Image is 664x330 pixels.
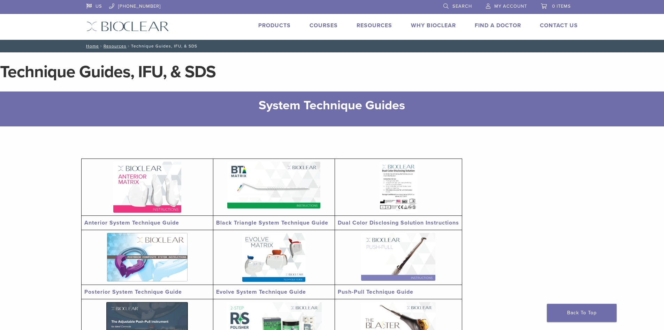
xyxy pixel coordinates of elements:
img: Bioclear [86,21,169,31]
a: Why Bioclear [411,22,456,29]
span: / [127,44,131,48]
a: Evolve System Technique Guide [216,288,306,295]
a: Resources [104,44,127,49]
a: Black Triangle System Technique Guide [216,219,328,226]
a: Home [84,44,99,49]
a: Push-Pull Technique Guide [338,288,413,295]
h2: System Technique Guides [116,97,548,114]
a: Dual Color Disclosing Solution Instructions [338,219,459,226]
a: Anterior System Technique Guide [84,219,179,226]
a: Find A Doctor [475,22,521,29]
a: Resources [357,22,392,29]
a: Posterior System Technique Guide [84,288,182,295]
a: Back To Top [547,304,617,322]
a: Courses [310,22,338,29]
span: My Account [494,3,527,9]
span: Search [452,3,472,9]
nav: Technique Guides, IFU, & SDS [81,40,583,52]
a: Contact Us [540,22,578,29]
a: Products [258,22,291,29]
span: 0 items [552,3,571,9]
span: / [99,44,104,48]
